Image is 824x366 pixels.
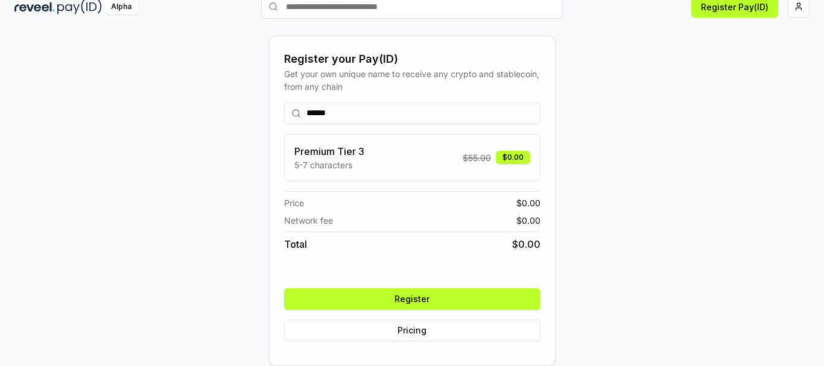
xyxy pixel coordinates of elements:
[516,197,540,209] span: $ 0.00
[463,151,491,164] span: $ 55.00
[284,288,540,310] button: Register
[516,214,540,227] span: $ 0.00
[284,68,540,93] div: Get your own unique name to receive any crypto and stablecoin, from any chain
[294,159,364,171] p: 5-7 characters
[496,151,530,164] div: $0.00
[284,237,307,251] span: Total
[284,197,304,209] span: Price
[294,144,364,159] h3: Premium Tier 3
[284,320,540,341] button: Pricing
[284,51,540,68] div: Register your Pay(ID)
[512,237,540,251] span: $ 0.00
[284,214,333,227] span: Network fee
